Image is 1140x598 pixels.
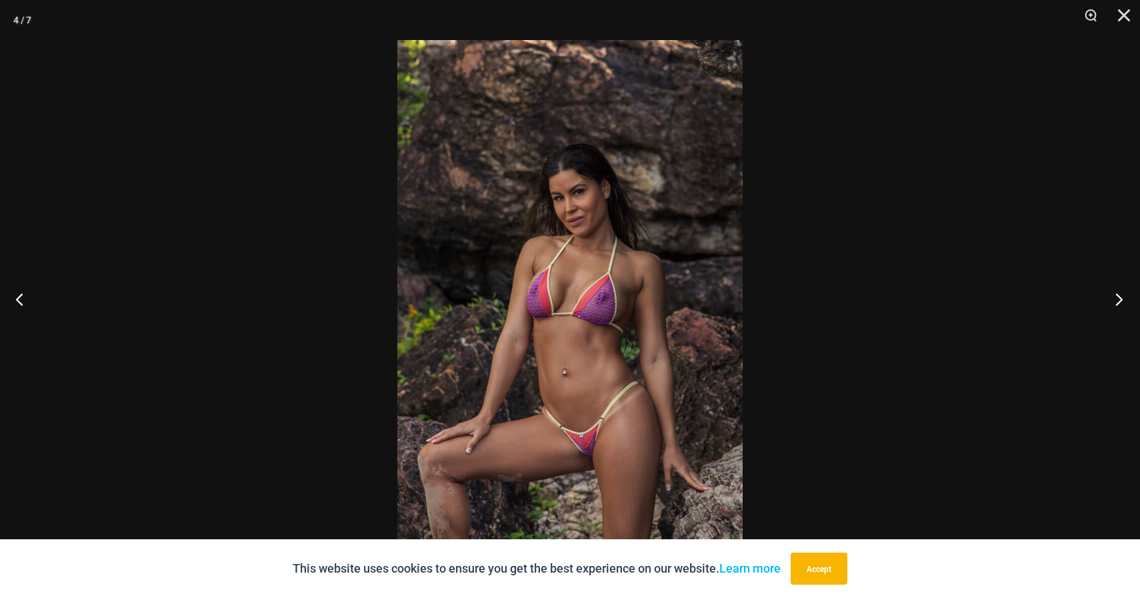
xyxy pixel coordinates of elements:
a: Learn more [719,561,781,575]
button: Accept [791,553,847,585]
img: That Summer Heat Wave 3063 Tri Top 4303 Micro Bottom 02 [397,40,743,558]
button: Next [1090,266,1140,332]
div: 4 / 7 [13,10,31,30]
p: This website uses cookies to ensure you get the best experience on our website. [293,559,781,579]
